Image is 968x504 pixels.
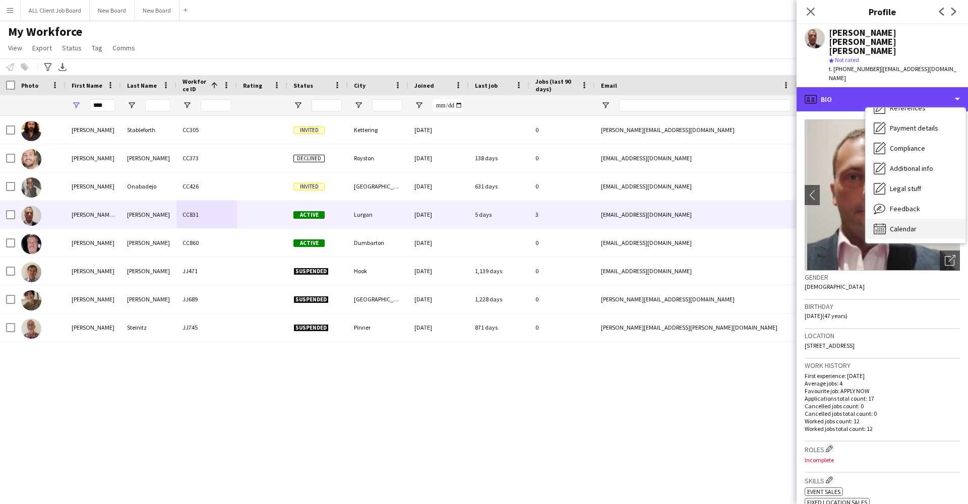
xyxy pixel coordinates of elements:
div: Steinitz [121,313,176,341]
div: 0 [529,144,595,172]
span: Legal stuff [890,184,921,193]
div: CC831 [176,201,237,228]
span: My Workforce [8,24,82,39]
span: First Name [72,82,102,89]
div: 0 [529,116,595,144]
div: [PERSON_NAME] [66,229,121,257]
span: Additional info [890,164,933,173]
span: Export [32,43,52,52]
span: [DATE] (47 years) [805,312,848,320]
span: Status [293,82,313,89]
p: Favourite job: APPLY NOW [805,387,960,395]
a: View [4,41,26,54]
h3: Profile [797,5,968,18]
h3: Gender [805,273,960,282]
p: Average jobs: 4 [805,380,960,387]
div: Kettering [348,116,408,144]
button: Open Filter Menu [354,101,363,110]
div: Payment details [866,118,965,138]
img: John Onabadejo [21,177,41,198]
div: [PERSON_NAME] [66,285,121,313]
img: Crew avatar or photo [805,119,960,271]
span: Suspended [293,296,329,303]
div: 1,228 days [469,285,529,313]
span: Email [601,82,617,89]
div: 0 [529,257,595,285]
div: 1,139 days [469,257,529,285]
span: Declined [293,155,325,162]
span: Workforce ID [183,78,207,93]
div: [EMAIL_ADDRESS][DOMAIN_NAME] [595,229,797,257]
a: Comms [108,41,139,54]
span: [STREET_ADDRESS] [805,342,855,349]
h3: Work history [805,361,960,370]
div: 631 days [469,172,529,200]
div: [PERSON_NAME] [PERSON_NAME] [PERSON_NAME] [829,28,960,55]
div: Royston [348,144,408,172]
div: Feedback [866,199,965,219]
img: John Steinitz [21,319,41,339]
div: [PERSON_NAME] [66,257,121,285]
button: Open Filter Menu [72,101,81,110]
span: Not rated [835,56,859,64]
div: Legal stuff [866,178,965,199]
span: Last Name [127,82,157,89]
div: JJ471 [176,257,237,285]
button: Open Filter Menu [601,101,610,110]
div: Lurgan [348,201,408,228]
span: Invited [293,183,325,191]
button: ALL Client Job Board [21,1,90,20]
div: [PERSON_NAME][EMAIL_ADDRESS][DOMAIN_NAME] [595,285,797,313]
img: Philip JOHN Boyd Doherty [21,206,41,226]
span: Invited [293,127,325,134]
img: John Akers [21,149,41,169]
span: Joined [414,82,434,89]
div: [PERSON_NAME] [121,201,176,228]
span: References [890,103,926,112]
span: Compliance [890,144,925,153]
div: [PERSON_NAME] [121,144,176,172]
span: City [354,82,366,89]
div: 5 days [469,201,529,228]
input: Status Filter Input [312,99,342,111]
div: Stableforth [121,116,176,144]
button: New Board [90,1,135,20]
div: [DATE] [408,229,469,257]
span: t. [PHONE_NUMBER] [829,65,881,73]
div: [PERSON_NAME] [66,116,121,144]
div: [EMAIL_ADDRESS][DOMAIN_NAME] [595,144,797,172]
div: [GEOGRAPHIC_DATA] [348,285,408,313]
div: Hook [348,257,408,285]
div: [PERSON_NAME][EMAIL_ADDRESS][PERSON_NAME][DOMAIN_NAME] [595,313,797,341]
a: Status [58,41,86,54]
h3: Location [805,331,960,340]
span: Jobs (last 90 days) [535,78,577,93]
div: 871 days [469,313,529,341]
div: 0 [529,229,595,257]
span: Active [293,239,325,247]
img: John Byrnes [21,262,41,282]
div: Pinner [348,313,408,341]
div: [PERSON_NAME] [66,144,121,172]
div: [DATE] [408,116,469,144]
div: 0 [529,285,595,313]
p: Incomplete [805,456,960,464]
div: [PERSON_NAME][EMAIL_ADDRESS][DOMAIN_NAME] [595,116,797,144]
p: Applications total count: 17 [805,395,960,402]
img: John Stableforth [21,121,41,141]
div: [DATE] [408,172,469,200]
input: Last Name Filter Input [145,99,170,111]
button: New Board [135,1,179,20]
div: CC305 [176,116,237,144]
div: [GEOGRAPHIC_DATA] [348,172,408,200]
img: John Jairo Bolanos Morales [21,290,41,310]
span: | [EMAIL_ADDRESS][DOMAIN_NAME] [829,65,956,82]
span: Suspended [293,268,329,275]
span: Photo [21,82,38,89]
button: Open Filter Menu [183,101,192,110]
div: CC860 [176,229,237,257]
div: Compliance [866,138,965,158]
p: Cancelled jobs count: 0 [805,402,960,410]
div: CC373 [176,144,237,172]
div: JJ745 [176,313,237,341]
